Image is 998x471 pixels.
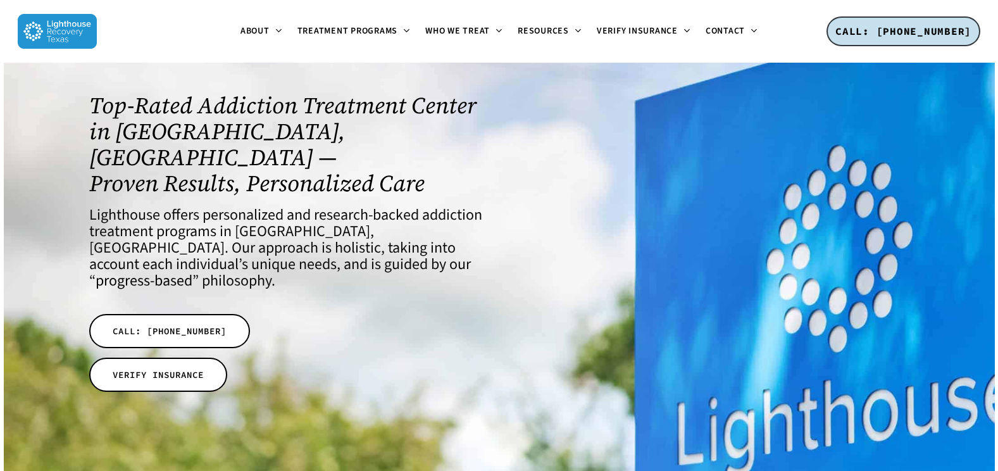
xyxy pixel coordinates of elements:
[597,25,678,37] span: Verify Insurance
[706,25,745,37] span: Contact
[297,25,398,37] span: Treatment Programs
[89,207,482,289] h4: Lighthouse offers personalized and research-backed addiction treatment programs in [GEOGRAPHIC_DA...
[113,325,227,337] span: CALL: [PHONE_NUMBER]
[518,25,569,37] span: Resources
[418,27,510,37] a: Who We Treat
[835,25,971,37] span: CALL: [PHONE_NUMBER]
[89,358,227,392] a: VERIFY INSURANCE
[240,25,270,37] span: About
[96,270,192,292] a: progress-based
[89,92,482,196] h1: Top-Rated Addiction Treatment Center in [GEOGRAPHIC_DATA], [GEOGRAPHIC_DATA] — Proven Results, Pe...
[826,16,980,47] a: CALL: [PHONE_NUMBER]
[290,27,418,37] a: Treatment Programs
[89,314,250,348] a: CALL: [PHONE_NUMBER]
[589,27,698,37] a: Verify Insurance
[18,14,97,49] img: Lighthouse Recovery Texas
[510,27,589,37] a: Resources
[425,25,490,37] span: Who We Treat
[698,27,765,37] a: Contact
[233,27,290,37] a: About
[113,368,204,381] span: VERIFY INSURANCE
